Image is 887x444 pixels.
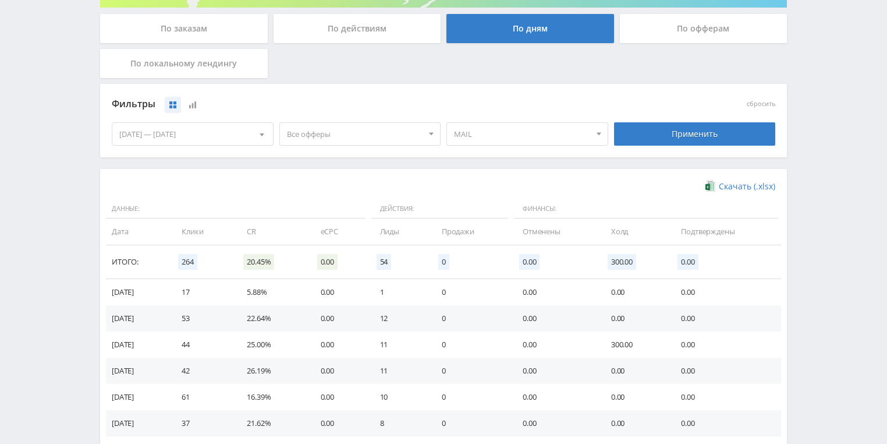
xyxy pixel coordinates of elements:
[274,14,441,43] div: По действиям
[106,332,170,358] td: [DATE]
[106,305,170,332] td: [DATE]
[511,219,599,245] td: Отменены
[599,358,669,384] td: 0.00
[106,199,366,219] span: Данные:
[599,332,669,358] td: 300.00
[669,384,781,410] td: 0.00
[669,332,781,358] td: 0.00
[438,254,449,270] span: 0
[106,358,170,384] td: [DATE]
[514,199,778,219] span: Финансы:
[309,358,368,384] td: 0.00
[454,123,590,145] span: MAIL
[430,410,511,436] td: 0
[669,358,781,384] td: 0.00
[368,332,430,358] td: 11
[669,219,781,245] td: Подтверждены
[368,219,430,245] td: Лиды
[235,219,308,245] td: CR
[446,14,614,43] div: По дням
[705,181,775,192] a: Скачать (.xlsx)
[368,358,430,384] td: 11
[100,14,268,43] div: По заказам
[170,219,235,245] td: Клики
[170,305,235,332] td: 53
[511,384,599,410] td: 0.00
[170,332,235,358] td: 44
[235,410,308,436] td: 21.62%
[368,410,430,436] td: 8
[511,332,599,358] td: 0.00
[669,410,781,436] td: 0.00
[669,279,781,305] td: 0.00
[677,254,698,270] span: 0.00
[235,279,308,305] td: 5.88%
[309,219,368,245] td: eCPC
[106,245,170,279] td: Итого:
[235,358,308,384] td: 26.19%
[614,122,776,146] div: Применить
[287,123,423,145] span: Все офферы
[430,332,511,358] td: 0
[608,254,636,270] span: 300.00
[368,279,430,305] td: 1
[100,49,268,78] div: По локальному лендингу
[317,254,338,270] span: 0.00
[106,410,170,436] td: [DATE]
[243,254,274,270] span: 20.45%
[112,96,608,113] div: Фильтры
[430,219,511,245] td: Продажи
[112,123,273,145] div: [DATE] — [DATE]
[309,305,368,332] td: 0.00
[599,384,669,410] td: 0.00
[669,305,781,332] td: 0.00
[309,384,368,410] td: 0.00
[705,180,715,192] img: xlsx
[430,358,511,384] td: 0
[377,254,392,270] span: 54
[170,410,235,436] td: 37
[511,279,599,305] td: 0.00
[309,332,368,358] td: 0.00
[170,279,235,305] td: 17
[599,305,669,332] td: 0.00
[170,384,235,410] td: 61
[368,384,430,410] td: 10
[511,305,599,332] td: 0.00
[599,279,669,305] td: 0.00
[519,254,540,270] span: 0.00
[430,279,511,305] td: 0
[235,384,308,410] td: 16.39%
[309,279,368,305] td: 0.00
[719,182,775,191] span: Скачать (.xlsx)
[620,14,787,43] div: По офферам
[170,358,235,384] td: 42
[371,199,508,219] span: Действия:
[309,410,368,436] td: 0.00
[599,219,669,245] td: Холд
[430,305,511,332] td: 0
[106,384,170,410] td: [DATE]
[511,358,599,384] td: 0.00
[747,100,775,108] button: сбросить
[235,332,308,358] td: 25.00%
[235,305,308,332] td: 22.64%
[106,219,170,245] td: Дата
[106,279,170,305] td: [DATE]
[599,410,669,436] td: 0.00
[178,254,197,270] span: 264
[368,305,430,332] td: 12
[511,410,599,436] td: 0.00
[430,384,511,410] td: 0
